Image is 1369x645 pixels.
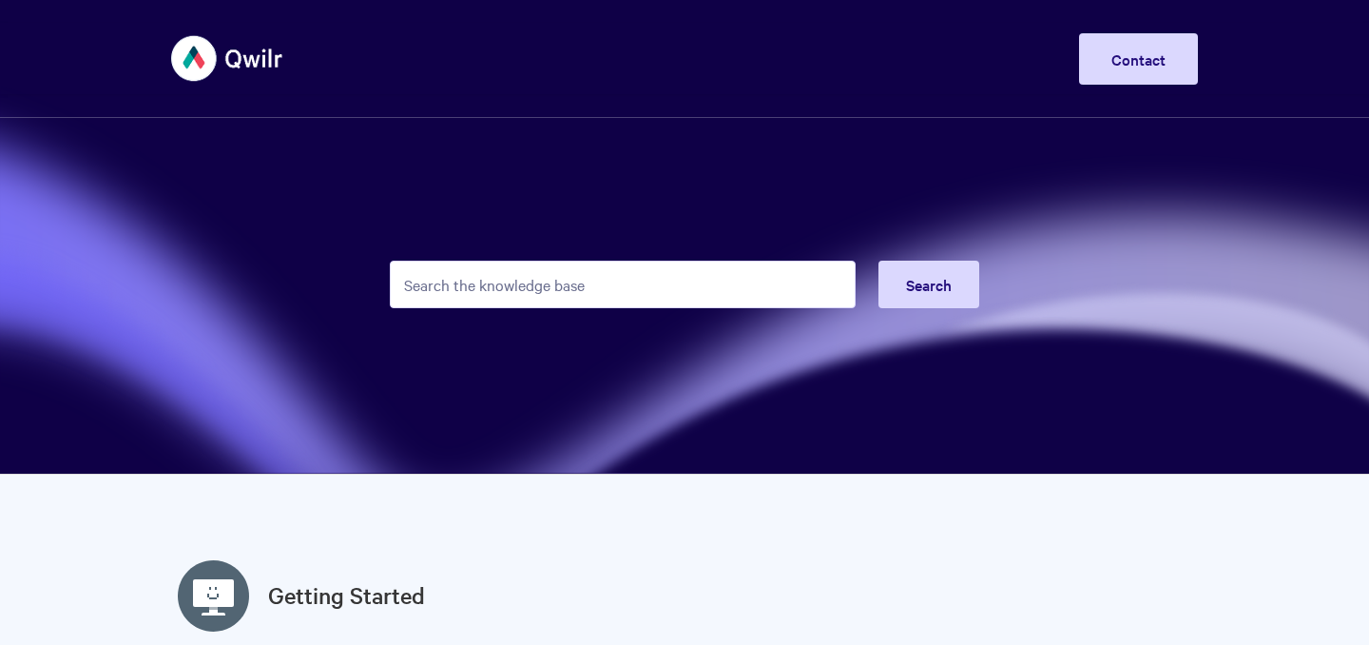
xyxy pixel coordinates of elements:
img: Qwilr Help Center [171,23,284,94]
a: Getting Started [268,578,425,613]
a: Contact [1079,33,1198,85]
button: Search [878,261,979,308]
span: Search [906,274,952,295]
input: Search the knowledge base [390,261,856,308]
